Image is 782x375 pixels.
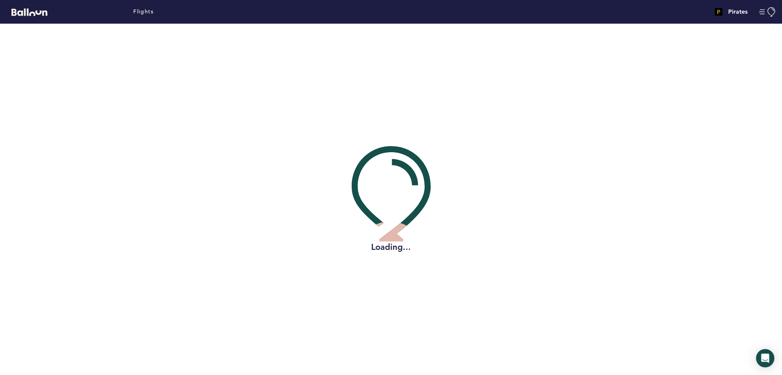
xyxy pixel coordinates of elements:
a: Balloon [6,8,47,16]
a: Flights [133,8,153,16]
div: Open Intercom Messenger [756,349,774,367]
button: Manage Account [759,7,776,17]
h4: Pirates [728,7,748,16]
h2: Loading... [352,241,431,253]
svg: Balloon [11,8,47,16]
